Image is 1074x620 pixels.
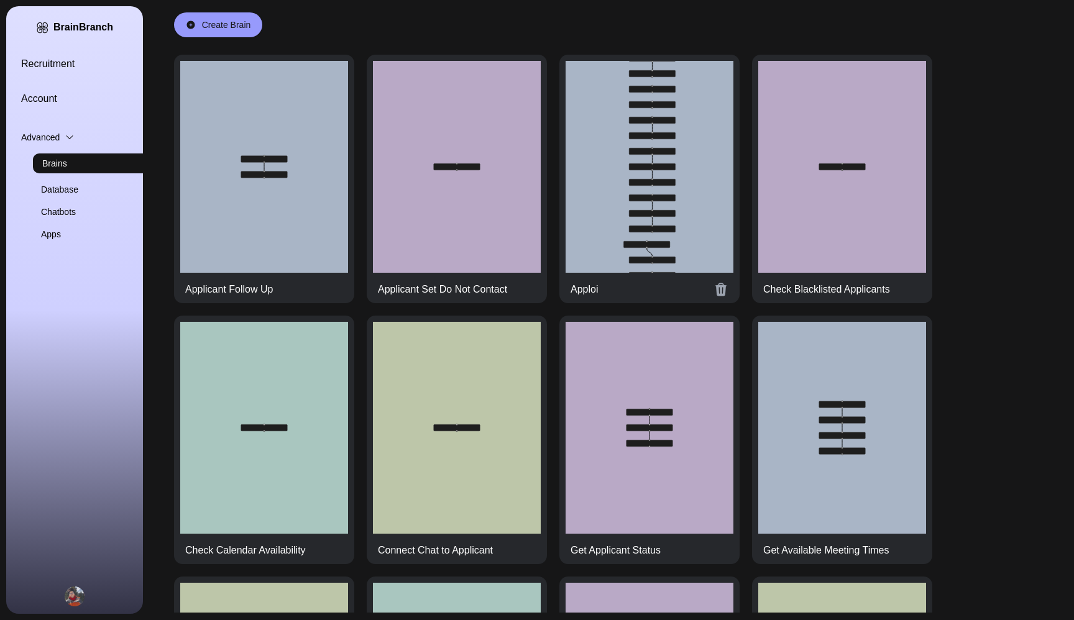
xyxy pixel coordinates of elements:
a: Recruitment [21,57,158,71]
a: Applicant Set Do Not Contact [367,55,547,303]
a: Check Blacklisted Applicants [752,55,932,303]
div: Check Blacklisted Applicants [763,282,890,297]
div: BrainBranch [53,21,113,34]
div: Check Calendar Availability [185,543,306,558]
a: Get Applicant Status [559,316,740,564]
a: Check Calendar Availability [174,316,354,564]
a: Connect Chat to Applicant [367,316,547,564]
a: Get Available Meeting Times [752,316,932,564]
div: Applicant Follow Up [185,282,273,297]
img: BrainBranch Logo [36,21,48,34]
div: Connect Chat to Applicant [378,543,493,558]
img: Yedid Herskovitz [65,586,85,606]
a: Chatbots [41,206,178,218]
a: Database [41,183,178,196]
a: Apps [41,228,178,240]
div: Get Applicant Status [571,543,661,558]
button: Open user button [65,586,85,606]
a: Account [21,91,158,106]
div: Advanced [21,131,158,144]
div: Create Brain [202,19,251,31]
div: Apploi [571,282,598,297]
div: Applicant Set Do Not Contact [378,282,507,297]
a: Brains [33,153,170,173]
a: Apploi [559,55,740,303]
div: Get Available Meeting Times [763,543,889,558]
a: Applicant Follow Up [174,55,354,303]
